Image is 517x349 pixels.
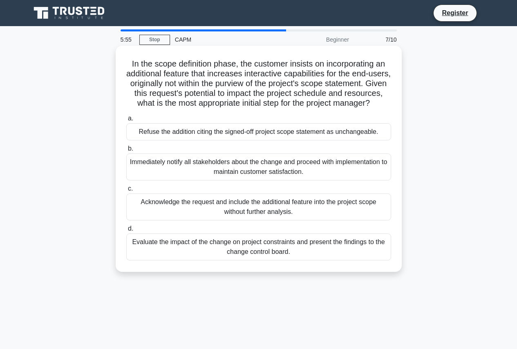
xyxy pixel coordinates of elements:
[128,145,133,152] span: b.
[116,31,139,48] div: 5:55
[126,153,391,180] div: Immediately notify all stakeholders about the change and proceed with implementation to maintain ...
[282,31,354,48] div: Beginner
[125,59,392,109] h5: In the scope definition phase, the customer insists on incorporating an additional feature that i...
[128,225,133,232] span: d.
[126,193,391,220] div: Acknowledge the request and include the additional feature into the project scope without further...
[126,123,391,140] div: Refuse the addition citing the signed-off project scope statement as unchangeable.
[354,31,402,48] div: 7/10
[437,8,473,18] a: Register
[128,185,133,192] span: c.
[128,115,133,122] span: a.
[126,233,391,260] div: Evaluate the impact of the change on project constraints and present the findings to the change c...
[170,31,282,48] div: CAPM
[139,35,170,45] a: Stop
